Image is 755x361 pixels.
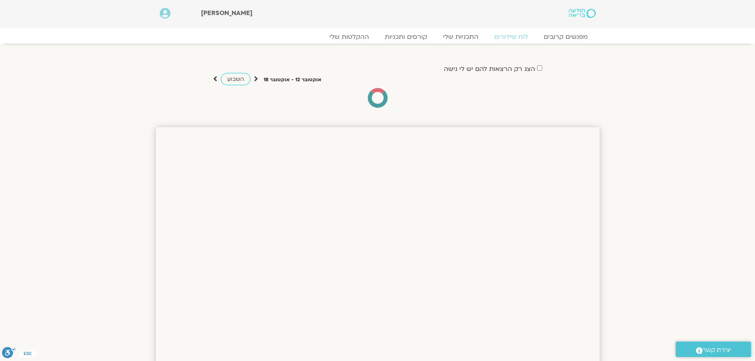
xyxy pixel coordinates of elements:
span: [PERSON_NAME] [201,9,252,17]
a: ההקלטות שלי [321,33,377,41]
p: אוקטובר 12 - אוקטובר 18 [264,76,321,84]
span: יצירת קשר [703,345,731,355]
a: לוח שידורים [486,33,536,41]
a: יצירת קשר [676,342,751,357]
label: הצג רק הרצאות להם יש לי גישה [444,65,535,73]
nav: Menu [160,33,596,41]
a: מפגשים קרובים [536,33,596,41]
a: קורסים ותכניות [377,33,435,41]
span: השבוע [227,75,244,83]
a: השבוע [221,73,250,85]
a: התכניות שלי [435,33,486,41]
